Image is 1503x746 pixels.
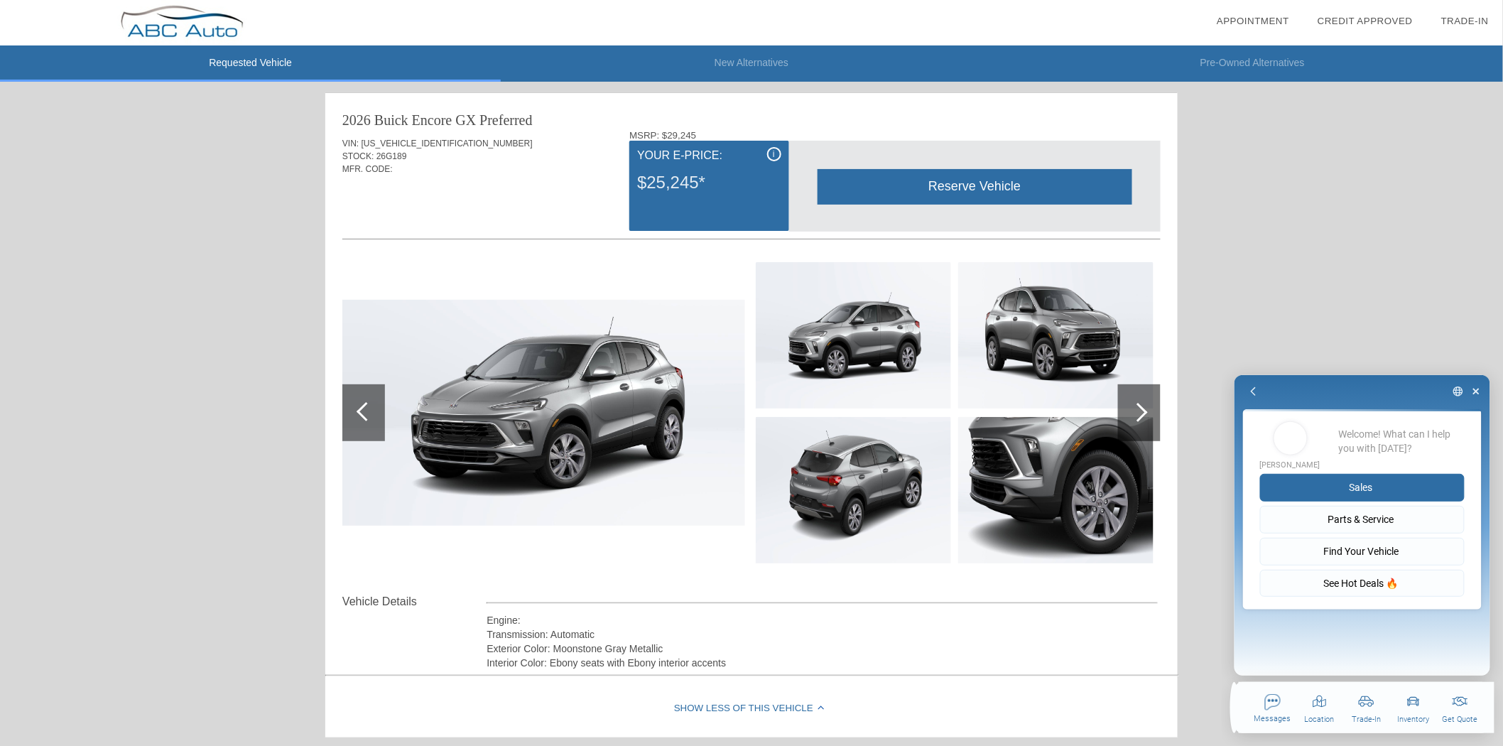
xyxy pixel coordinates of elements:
div: Transmission: Automatic [487,627,1158,642]
div: Preferred [479,110,532,130]
div: Your E-Price: [637,147,781,164]
span: MFR. CODE: [342,164,393,174]
div: 2026 Buick Encore GX [342,110,476,130]
li: Pre-Owned Alternatives [1002,45,1503,82]
a: Credit Approved [1318,16,1413,26]
span: STOCK: [342,151,374,161]
img: 087433ba3e6bd0ad9fd42aca3c631a59.jpg [756,417,951,563]
div: $25,245* [637,164,781,201]
iframe: Chat Assistance [1222,362,1503,746]
div: Interior Color: Ebony seats with Ebony interior accents [487,656,1158,670]
span: i [773,149,775,159]
div: MSRP: $29,245 [629,130,1161,141]
img: 78aaf7b8b2541e1f22d796fbb320f50d.jpg [756,262,951,409]
li: New Alternatives [501,45,1002,82]
div: Reserve Vehicle [818,169,1132,204]
img: 3fe1078cee0a321d82d029d6e097f2f4.jpg [958,262,1154,409]
img: 52e6d9de66b88525c729ed8a0cfc983b.jpg [342,300,745,526]
span: 26G189 [376,151,407,161]
div: Vehicle Details [342,593,487,610]
span: VIN: [342,139,359,148]
div: Quoted on [DATE] 4:52:15 PM [342,197,1161,220]
span: [US_VEHICLE_IDENTIFICATION_NUMBER] [362,139,533,148]
div: Exterior Color: Moonstone Gray Metallic [487,642,1158,656]
div: Show Less of this Vehicle [325,681,1178,737]
img: 99a5a788f84afc7339cbf0860b894b47.jpg [958,417,1154,563]
div: Engine: [487,613,1158,627]
a: Trade-In [1441,16,1489,26]
a: Appointment [1217,16,1289,26]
